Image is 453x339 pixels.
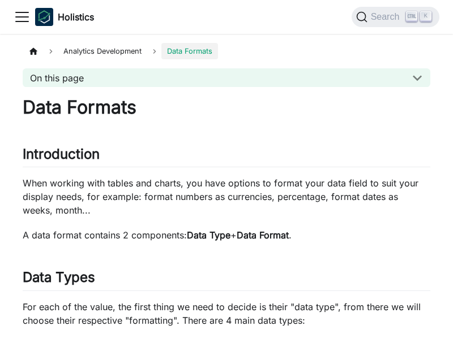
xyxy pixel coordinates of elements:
button: On this page [23,68,430,87]
p: A data format contains 2 components: + . [23,228,430,242]
span: Data Formats [161,43,218,59]
strong: Data Format [237,229,289,241]
b: Holistics [58,10,94,24]
kbd: K [420,11,431,21]
button: Search (Ctrl+K) [352,7,439,27]
nav: Breadcrumbs [23,43,430,59]
p: For each of the value, the first thing we need to decide is their "data type", from there we will... [23,300,430,327]
img: Holistics [35,8,53,26]
a: Home page [23,43,44,59]
strong: Data Type [187,229,230,241]
span: Analytics Development [58,43,147,59]
button: Toggle navigation bar [14,8,31,25]
p: When working with tables and charts, you have options to format your data field to suit your disp... [23,176,430,217]
h2: Data Types [23,269,430,290]
span: Search [367,12,407,22]
h2: Introduction [23,146,430,167]
h1: Data Formats [23,96,430,119]
a: HolisticsHolistics [35,8,94,26]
